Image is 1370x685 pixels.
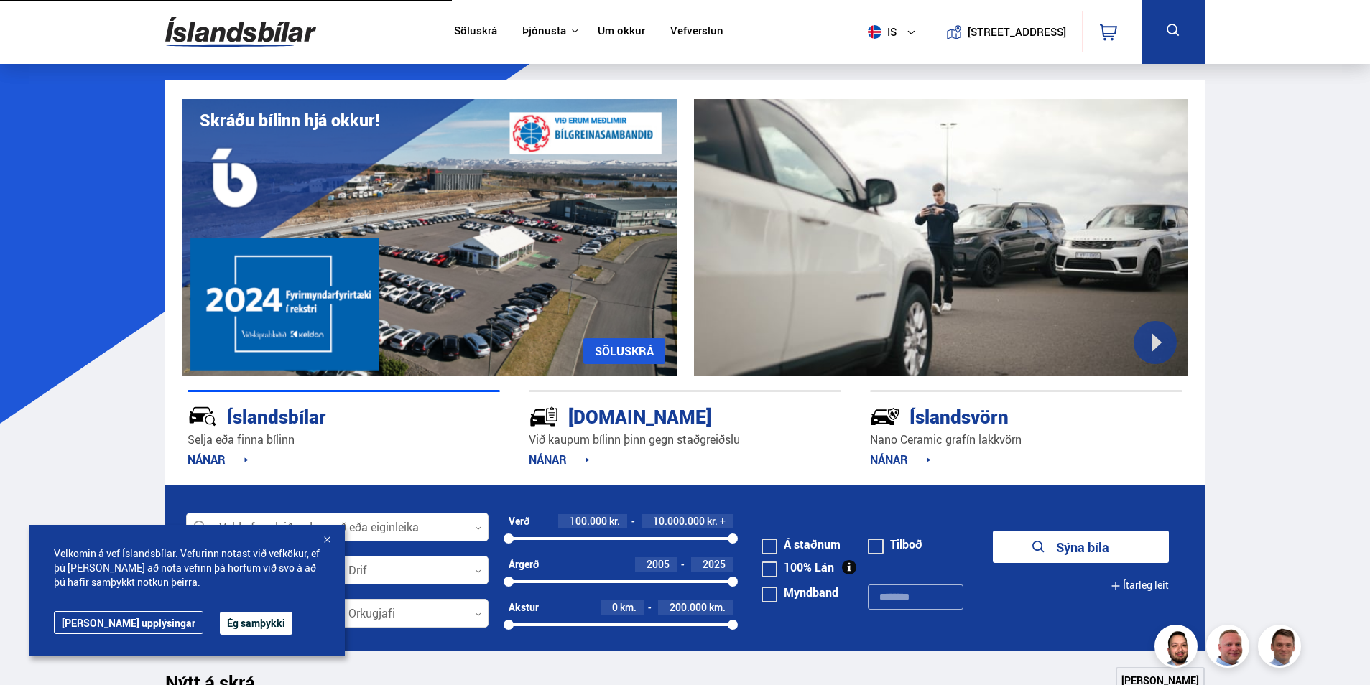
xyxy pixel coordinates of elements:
[870,401,900,432] img: -Svtn6bYgwAsiwNX.svg
[670,24,723,39] a: Vefverslun
[509,516,529,527] div: Verð
[188,432,500,448] p: Selja eða finna bílinn
[1157,627,1200,670] img: nhp88E3Fdnt1Opn2.png
[720,516,726,527] span: +
[583,338,665,364] a: SÖLUSKRÁ
[454,24,497,39] a: Söluskrá
[762,539,841,550] label: Á staðnum
[182,99,677,376] img: eKx6w-_Home_640_.png
[862,11,927,53] button: is
[870,432,1182,448] p: Nano Ceramic grafín lakkvörn
[509,559,539,570] div: Árgerð
[609,516,620,527] span: kr.
[862,25,898,39] span: is
[993,531,1169,563] button: Sýna bíla
[935,11,1074,52] a: [STREET_ADDRESS]
[973,26,1061,38] button: [STREET_ADDRESS]
[709,602,726,613] span: km.
[647,557,670,571] span: 2005
[870,403,1131,428] div: Íslandsvörn
[1111,569,1169,602] button: Ítarleg leit
[200,111,379,130] h1: Skráðu bílinn hjá okkur!
[188,403,449,428] div: Íslandsbílar
[188,401,218,432] img: JRvxyua_JYH6wB4c.svg
[868,539,922,550] label: Tilboð
[653,514,705,528] span: 10.000.000
[54,546,320,590] span: Velkomin á vef Íslandsbílar. Vefurinn notast við vefkökur, ef þú [PERSON_NAME] að nota vefinn þá ...
[1208,627,1251,670] img: siFngHWaQ9KaOqBr.png
[570,514,607,528] span: 100.000
[598,24,645,39] a: Um okkur
[612,600,618,614] span: 0
[522,24,566,38] button: Þjónusta
[509,602,539,613] div: Akstur
[1260,627,1303,670] img: FbJEzSuNWCJXmdc-.webp
[529,403,790,428] div: [DOMAIN_NAME]
[703,557,726,571] span: 2025
[707,516,718,527] span: kr.
[868,25,881,39] img: svg+xml;base64,PHN2ZyB4bWxucz0iaHR0cDovL3d3dy53My5vcmcvMjAwMC9zdmciIHdpZHRoPSI1MTIiIGhlaWdodD0iNT...
[870,452,931,467] a: NÁNAR
[762,561,834,573] label: 100% Lán
[529,432,841,448] p: Við kaupum bílinn þinn gegn staðgreiðslu
[762,587,838,598] label: Myndband
[670,600,707,614] span: 200.000
[529,401,559,432] img: tr5P-W3DuiFaO7aO.svg
[220,612,292,635] button: Ég samþykki
[165,9,316,55] img: G0Ugv5HjCgRt.svg
[54,611,203,634] a: [PERSON_NAME] upplýsingar
[529,452,590,467] a: NÁNAR
[188,452,249,467] a: NÁNAR
[620,602,637,613] span: km.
